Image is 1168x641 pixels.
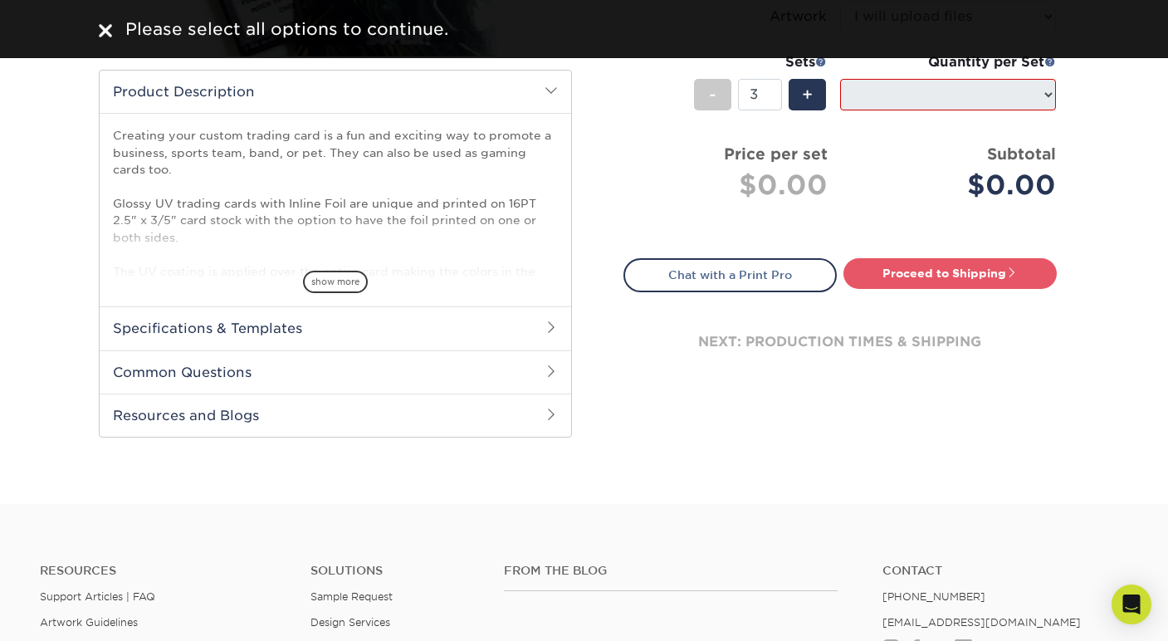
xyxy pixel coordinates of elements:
[882,564,1128,578] a: Contact
[840,52,1056,72] div: Quantity per Set
[100,306,571,350] h2: Specifications & Templates
[310,564,479,578] h4: Solutions
[125,19,448,39] span: Please select all options to continue.
[99,24,112,37] img: close
[724,144,828,163] strong: Price per set
[802,82,813,107] span: +
[504,564,838,578] h4: From the Blog
[310,590,393,603] a: Sample Request
[709,82,716,107] span: -
[100,394,571,437] h2: Resources and Blogs
[310,616,390,629] a: Design Services
[882,616,1081,629] a: [EMAIL_ADDRESS][DOMAIN_NAME]
[40,590,155,603] a: Support Articles | FAQ
[853,165,1056,205] div: $0.00
[882,590,985,603] a: [PHONE_NUMBER]
[40,616,138,629] a: Artwork Guidelines
[637,165,828,205] div: $0.00
[113,127,558,313] p: Creating your custom trading card is a fun and exciting way to promote a business, sports team, b...
[1112,585,1151,624] div: Open Intercom Messenger
[694,52,827,72] div: Sets
[303,271,368,293] span: show more
[623,258,837,291] a: Chat with a Print Pro
[987,144,1056,163] strong: Subtotal
[843,258,1057,288] a: Proceed to Shipping
[623,292,1057,392] div: next: production times & shipping
[100,350,571,394] h2: Common Questions
[100,71,571,113] h2: Product Description
[40,564,286,578] h4: Resources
